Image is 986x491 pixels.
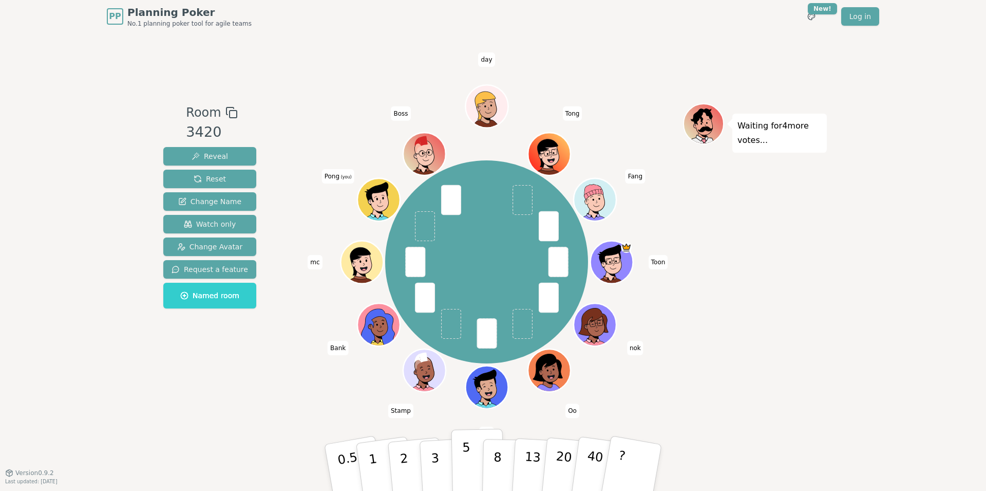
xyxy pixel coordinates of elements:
button: Watch only [163,215,256,233]
button: Request a feature [163,260,256,279]
button: Version0.9.2 [5,469,54,477]
span: Click to change your name [565,404,579,418]
span: Click to change your name [649,255,668,269]
span: Click to change your name [627,341,643,355]
span: Toon is the host [621,242,632,253]
span: Last updated: [DATE] [5,479,58,484]
span: Reset [194,174,226,184]
span: Click to change your name [328,341,348,355]
span: Planning Poker [127,5,252,20]
span: Named room [180,290,239,301]
span: Click to change your name [322,169,354,183]
a: Log in [841,7,879,26]
button: New! [802,7,821,26]
span: Click to change your name [479,427,494,441]
span: Request a feature [172,264,248,275]
a: PPPlanning PokerNo.1 planning poker tool for agile teams [107,5,252,28]
p: Waiting for 4 more votes... [737,119,822,148]
span: Click to change your name [391,106,410,120]
span: PP [109,10,121,23]
span: Click to change your name [563,106,582,120]
button: Change Name [163,192,256,211]
span: No.1 planning poker tool for agile teams [127,20,252,28]
button: Change Avatar [163,238,256,256]
span: Click to change your name [478,52,495,66]
span: Reveal [192,151,228,161]
span: Click to change your name [308,255,322,269]
button: Named room [163,283,256,308]
div: 3420 [186,122,237,143]
button: Reset [163,170,256,188]
span: Change Avatar [177,242,243,252]
span: Version 0.9.2 [15,469,54,477]
span: Click to change your name [625,169,645,183]
span: Change Name [178,196,241,207]
button: Click to change your avatar [358,179,399,220]
span: (you) [339,174,352,179]
div: New! [808,3,837,14]
button: Reveal [163,147,256,166]
span: Room [186,103,221,122]
span: Watch only [184,219,236,229]
span: Click to change your name [388,404,413,418]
